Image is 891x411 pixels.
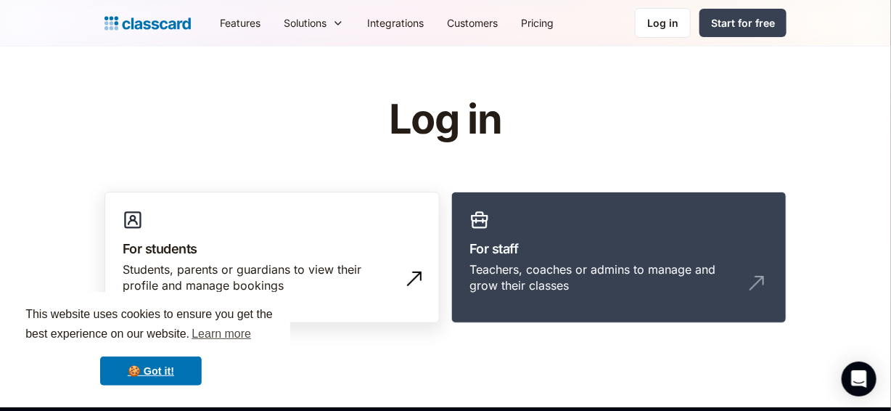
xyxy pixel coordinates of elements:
[435,7,509,39] a: Customers
[699,9,787,37] a: Start for free
[469,239,768,259] h3: For staff
[469,261,739,294] div: Teachers, coaches or admins to manage and grow their classes
[104,13,191,33] a: home
[272,7,356,39] div: Solutions
[123,261,393,294] div: Students, parents or guardians to view their profile and manage bookings
[12,292,290,399] div: cookieconsent
[356,7,435,39] a: Integrations
[635,8,691,38] a: Log in
[451,192,787,324] a: For staffTeachers, coaches or admins to manage and grow their classes
[215,97,676,142] h1: Log in
[189,323,253,345] a: learn more about cookies
[711,15,775,30] div: Start for free
[100,357,202,386] a: dismiss cookie message
[842,362,876,396] div: Open Intercom Messenger
[509,7,565,39] a: Pricing
[284,15,327,30] div: Solutions
[123,239,422,259] h3: For students
[208,7,272,39] a: Features
[104,192,440,324] a: For studentsStudents, parents or guardians to view their profile and manage bookings
[647,15,678,30] div: Log in
[25,306,276,345] span: This website uses cookies to ensure you get the best experience on our website.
